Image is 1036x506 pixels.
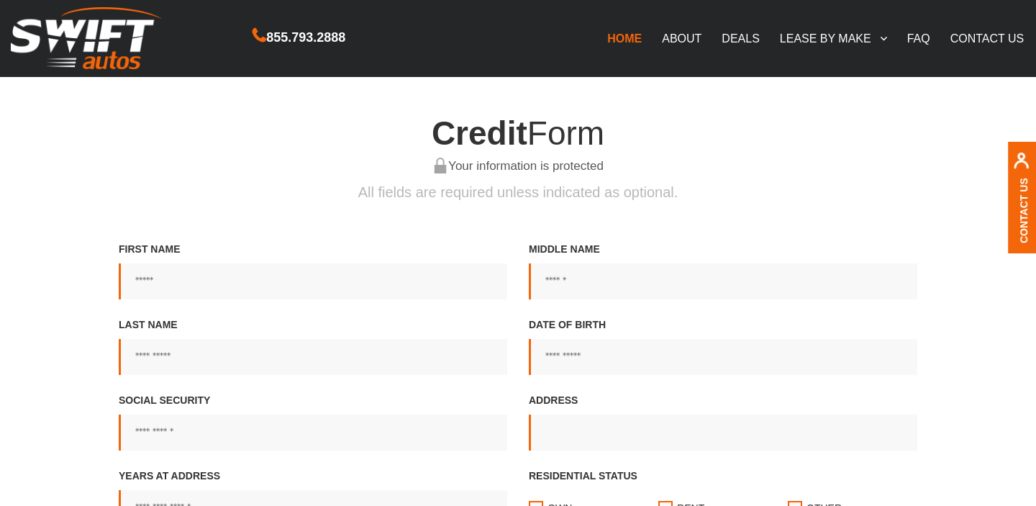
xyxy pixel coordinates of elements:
[119,393,507,451] label: Social Security
[597,23,652,53] a: HOME
[652,23,712,53] a: ABOUT
[712,23,769,53] a: DEALS
[108,159,928,175] h6: Your information is protected
[940,23,1035,53] a: CONTACT US
[1018,178,1030,243] a: Contact Us
[770,23,897,53] a: LEASE BY MAKE
[119,415,507,451] input: Social Security
[529,242,917,299] label: Middle Name
[11,7,162,70] img: Swift Autos
[119,339,507,375] input: Last Name
[119,242,507,299] label: First Name
[529,263,917,299] input: Middle Name
[119,317,507,375] label: Last Name
[529,415,917,451] input: Address
[529,317,917,375] label: Date of birth
[432,114,527,152] span: Credit
[529,393,917,451] label: Address
[266,27,345,48] span: 855.793.2888
[1013,152,1030,177] img: contact us, iconuser
[253,32,345,44] a: 855.793.2888
[897,23,940,53] a: FAQ
[529,339,917,375] input: Date of birth
[108,182,928,203] p: All fields are required unless indicated as optional.
[432,158,448,173] img: your information is protected, lock green
[119,263,507,299] input: First Name
[108,115,928,152] h4: Form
